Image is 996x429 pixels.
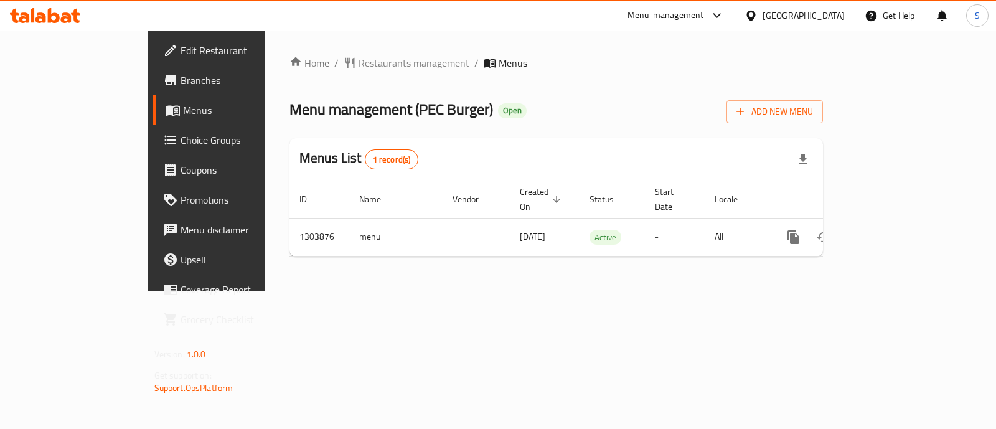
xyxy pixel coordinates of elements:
[289,55,823,70] nav: breadcrumb
[153,125,314,155] a: Choice Groups
[788,144,818,174] div: Export file
[590,230,621,245] span: Active
[474,55,479,70] li: /
[289,218,349,256] td: 1303876
[365,154,418,166] span: 1 record(s)
[181,252,304,267] span: Upsell
[153,185,314,215] a: Promotions
[359,192,397,207] span: Name
[153,35,314,65] a: Edit Restaurant
[299,149,418,169] h2: Menus List
[181,73,304,88] span: Branches
[715,192,754,207] span: Locale
[655,184,690,214] span: Start Date
[289,181,908,257] table: enhanced table
[154,367,212,384] span: Get support on:
[154,346,185,362] span: Version:
[975,9,980,22] span: S
[520,184,565,214] span: Created On
[183,103,304,118] span: Menus
[153,65,314,95] a: Branches
[334,55,339,70] li: /
[181,163,304,177] span: Coupons
[645,218,705,256] td: -
[153,155,314,185] a: Coupons
[809,222,839,252] button: Change Status
[299,192,323,207] span: ID
[499,55,527,70] span: Menus
[289,95,493,123] span: Menu management ( PEC Burger )
[520,229,545,245] span: [DATE]
[763,9,845,22] div: [GEOGRAPHIC_DATA]
[769,181,908,219] th: Actions
[181,222,304,237] span: Menu disclaimer
[181,43,304,58] span: Edit Restaurant
[154,380,233,396] a: Support.OpsPlatform
[453,192,495,207] span: Vendor
[590,192,630,207] span: Status
[779,222,809,252] button: more
[736,104,813,120] span: Add New Menu
[181,312,304,327] span: Grocery Checklist
[153,304,314,334] a: Grocery Checklist
[187,346,206,362] span: 1.0.0
[705,218,769,256] td: All
[627,8,704,23] div: Menu-management
[153,95,314,125] a: Menus
[498,103,527,118] div: Open
[498,105,527,116] span: Open
[359,55,469,70] span: Restaurants management
[181,133,304,148] span: Choice Groups
[153,275,314,304] a: Coverage Report
[181,192,304,207] span: Promotions
[349,218,443,256] td: menu
[726,100,823,123] button: Add New Menu
[365,149,419,169] div: Total records count
[153,245,314,275] a: Upsell
[153,215,314,245] a: Menu disclaimer
[344,55,469,70] a: Restaurants management
[181,282,304,297] span: Coverage Report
